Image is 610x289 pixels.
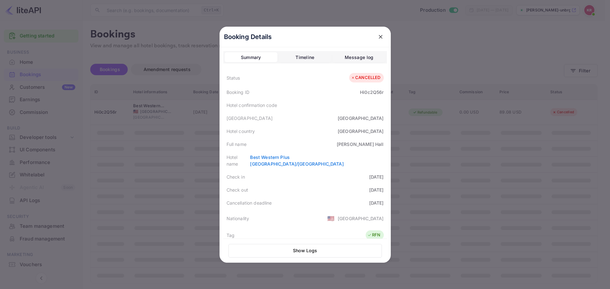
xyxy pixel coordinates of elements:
[369,187,384,193] div: [DATE]
[227,128,255,135] div: Hotel country
[345,54,373,61] div: Message log
[369,200,384,206] div: [DATE]
[279,52,331,62] button: Timeline
[295,54,314,61] div: Timeline
[250,154,343,167] a: Best Western Plus [GEOGRAPHIC_DATA]/[GEOGRAPHIC_DATA]
[338,128,384,135] div: [GEOGRAPHIC_DATA]
[333,52,385,62] button: Message log
[241,54,261,61] div: Summary
[227,115,273,122] div: [GEOGRAPHIC_DATA]
[228,244,382,258] button: Show Logs
[224,32,272,42] p: Booking Details
[227,102,277,108] div: Hotel confirmation code
[338,115,384,122] div: [GEOGRAPHIC_DATA]
[337,141,384,148] div: [PERSON_NAME] Hall
[338,215,384,222] div: [GEOGRAPHIC_DATA]
[327,213,335,224] span: United States
[227,75,240,81] div: Status
[369,174,384,180] div: [DATE]
[227,232,234,239] div: Tag
[227,89,250,95] div: Booking ID
[367,232,380,238] div: RFN
[375,31,386,43] button: close
[360,89,383,95] div: Hi0c2Q56r
[225,52,277,62] button: Summary
[351,75,380,81] div: CANCELLED
[227,174,245,180] div: Check in
[227,200,272,206] div: Cancellation deadline
[227,187,248,193] div: Check out
[227,141,247,148] div: Full name
[227,154,250,167] div: Hotel name
[227,215,249,222] div: Nationality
